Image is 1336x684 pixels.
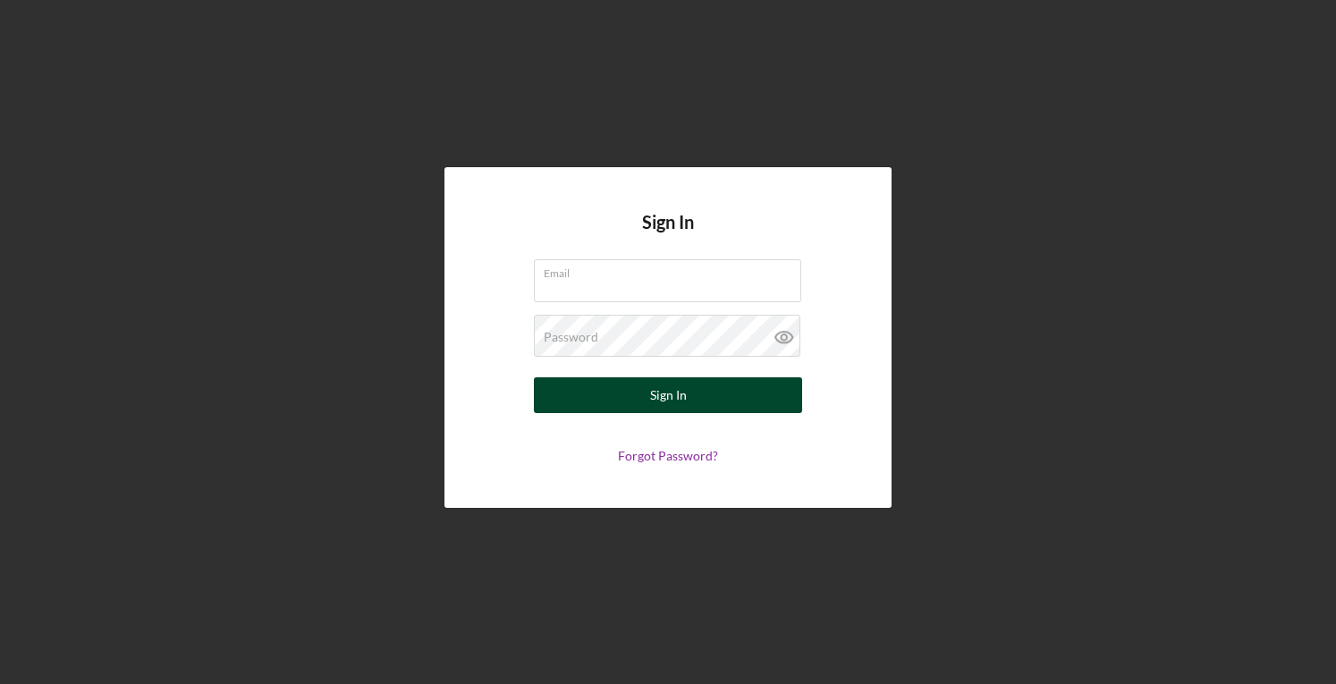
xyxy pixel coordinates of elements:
[534,377,802,413] button: Sign In
[618,448,718,463] a: Forgot Password?
[650,377,687,413] div: Sign In
[544,330,598,344] label: Password
[544,260,801,280] label: Email
[642,212,694,259] h4: Sign In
